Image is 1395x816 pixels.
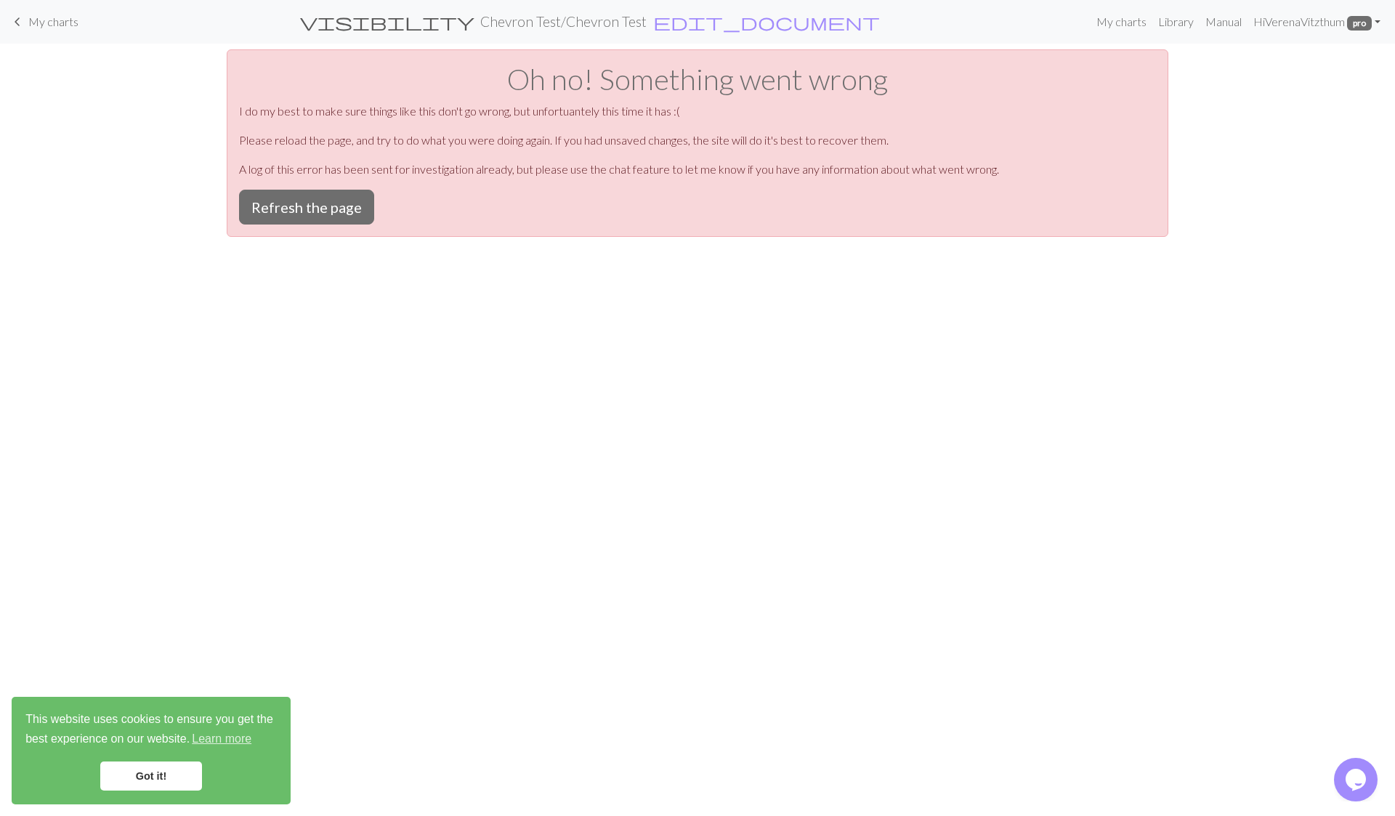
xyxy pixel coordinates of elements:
h1: Oh no! Something went wrong [239,62,1156,97]
button: Refresh the page [239,190,374,225]
a: HiVerenaVitzthum pro [1248,7,1386,36]
span: visibility [300,12,474,32]
a: Manual [1200,7,1248,36]
span: edit_document [653,12,880,32]
p: I do my best to make sure things like this don't go wrong, but unfortuantely this time it has :( [239,102,1156,120]
p: A log of this error has been sent for investigation already, but please use the chat feature to l... [239,161,1156,178]
a: My charts [1091,7,1152,36]
a: My charts [9,9,78,34]
a: dismiss cookie message [100,762,202,791]
a: learn more about cookies [190,728,254,750]
span: My charts [28,15,78,28]
span: keyboard_arrow_left [9,12,26,32]
div: cookieconsent [12,697,291,804]
span: This website uses cookies to ensure you get the best experience on our website. [25,711,277,750]
span: pro [1347,16,1372,31]
h2: Chevron Test / Chevron Test [480,13,647,30]
iframe: chat widget [1334,758,1380,801]
a: Library [1152,7,1200,36]
p: Please reload the page, and try to do what you were doing again. If you had unsaved changes, the ... [239,132,1156,149]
